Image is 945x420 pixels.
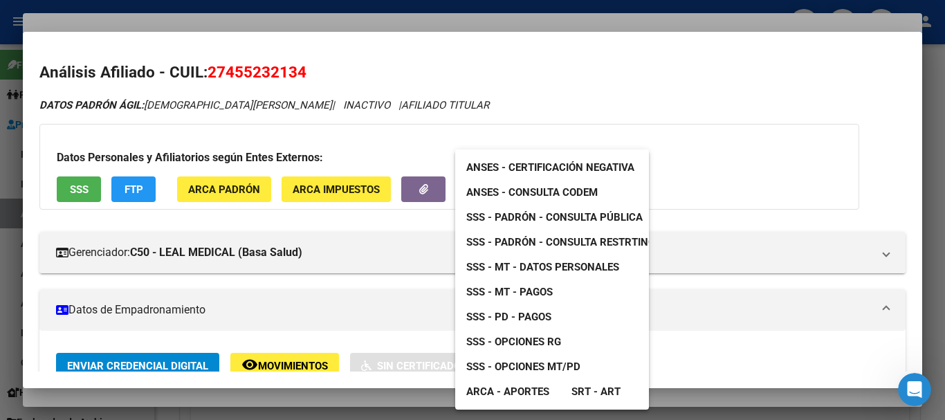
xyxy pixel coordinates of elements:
a: SRT - ART [560,379,632,404]
a: SSS - MT - Datos Personales [455,255,630,280]
span: SRT - ART [571,385,621,398]
span: SSS - MT - Pagos [466,286,553,298]
span: SSS - Padrón - Consulta Restrtingida [466,236,672,248]
a: SSS - PD - Pagos [455,304,562,329]
a: ANSES - Certificación Negativa [455,155,645,180]
span: ANSES - Consulta CODEM [466,186,598,199]
a: SSS - Opciones RG [455,329,572,354]
span: ANSES - Certificación Negativa [466,161,634,174]
a: ANSES - Consulta CODEM [455,180,609,205]
a: SSS - MT - Pagos [455,280,564,304]
span: ARCA - Aportes [466,385,549,398]
span: SSS - MT - Datos Personales [466,261,619,273]
span: SSS - Padrón - Consulta Pública [466,211,643,223]
a: ARCA - Aportes [455,379,560,404]
a: SSS - Opciones MT/PD [455,354,591,379]
span: SSS - Opciones MT/PD [466,360,580,373]
span: SSS - Opciones RG [466,336,561,348]
iframe: Intercom live chat [898,373,931,406]
a: SSS - Padrón - Consulta Restrtingida [455,230,683,255]
a: SSS - Padrón - Consulta Pública [455,205,654,230]
span: SSS - PD - Pagos [466,311,551,323]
